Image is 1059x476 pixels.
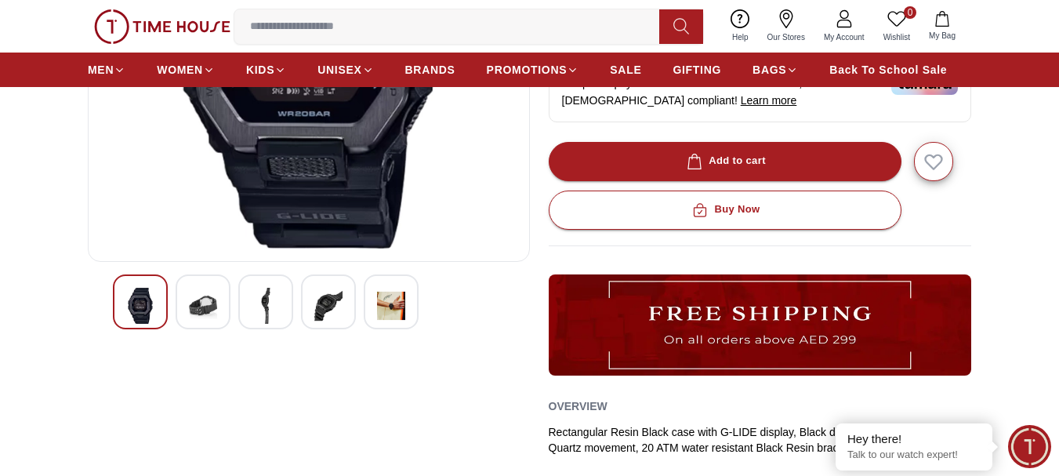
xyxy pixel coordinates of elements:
[829,62,947,78] span: Back To School Sale
[673,62,721,78] span: GIFTING
[847,431,981,447] div: Hey there!
[877,31,916,43] span: Wishlist
[252,288,280,324] img: G-SHOCK Men's Digital Black Dial Watch - GBX-100NS-1DR
[761,31,811,43] span: Our Stores
[673,56,721,84] a: GIFTING
[157,62,203,78] span: WOMEN
[549,61,972,122] div: Or split in 4 payments of - No late fees, [DEMOGRAPHIC_DATA] compliant!
[753,56,798,84] a: BAGS
[874,6,919,46] a: 0Wishlist
[88,62,114,78] span: MEN
[157,56,215,84] a: WOMEN
[689,201,760,219] div: Buy Now
[923,30,962,42] span: My Bag
[487,56,579,84] a: PROMOTIONS
[684,152,766,170] div: Add to cart
[549,142,901,181] button: Add to cart
[610,62,641,78] span: SALE
[317,62,361,78] span: UNISEX
[88,56,125,84] a: MEN
[317,56,373,84] a: UNISEX
[549,424,972,456] div: Rectangular Resin Black case with G-LIDE display, Black dial 46 mm case diameter, Quartz movement...
[753,62,786,78] span: BAGS
[314,288,343,324] img: G-SHOCK Men's Digital Black Dial Watch - GBX-100NS-1DR
[726,31,755,43] span: Help
[549,394,607,418] h2: Overview
[246,62,274,78] span: KIDS
[377,288,405,324] img: G-SHOCK Men's Digital Black Dial Watch - GBX-100NS-1DR
[1008,425,1051,468] div: Chat Widget
[723,6,758,46] a: Help
[246,56,286,84] a: KIDS
[94,9,230,44] img: ...
[405,62,455,78] span: BRANDS
[189,288,217,324] img: G-SHOCK Men's Digital Black Dial Watch - GBX-100NS-1DR
[847,449,981,462] p: Talk to our watch expert!
[674,77,734,89] span: AED 165.00
[919,8,965,45] button: My Bag
[818,31,871,43] span: My Account
[904,6,916,19] span: 0
[549,274,972,376] img: ...
[758,6,814,46] a: Our Stores
[126,288,154,324] img: G-SHOCK Men's Digital Black Dial Watch - GBX-100NS-1DR
[487,62,568,78] span: PROMOTIONS
[829,56,947,84] a: Back To School Sale
[610,56,641,84] a: SALE
[405,56,455,84] a: BRANDS
[549,191,901,230] button: Buy Now
[741,94,797,107] span: Learn more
